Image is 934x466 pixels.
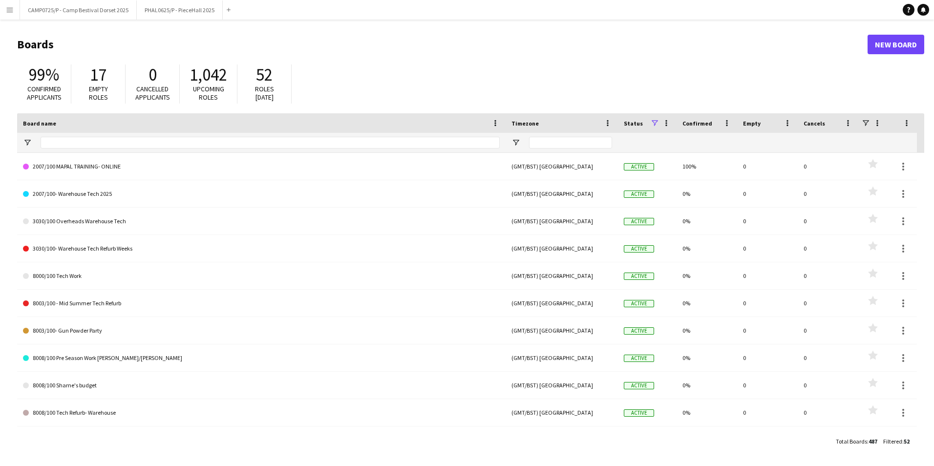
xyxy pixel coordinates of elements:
div: 0% [677,372,737,399]
div: 0 [798,208,858,234]
div: 0 [737,262,798,289]
span: Total Boards [836,438,867,445]
span: Empty [743,120,761,127]
div: (GMT/BST) [GEOGRAPHIC_DATA] [506,372,618,399]
div: (GMT/BST) [GEOGRAPHIC_DATA] [506,235,618,262]
div: 0 [798,290,858,317]
div: (GMT/BST) [GEOGRAPHIC_DATA] [506,262,618,289]
span: 17 [90,64,106,85]
span: Active [624,245,654,253]
span: 0 [149,64,157,85]
div: 0% [677,290,737,317]
span: Active [624,409,654,417]
span: Active [624,300,654,307]
a: 8003/100- Gun Powder Party [23,317,500,344]
span: Timezone [511,120,539,127]
span: Roles [DATE] [255,85,274,102]
span: Empty roles [89,85,108,102]
div: 0% [677,208,737,234]
span: Active [624,163,654,170]
div: 0% [677,262,737,289]
div: 0 [737,208,798,234]
div: 0% [677,317,737,344]
div: 0 [798,153,858,180]
button: CAMP0725/P - Camp Bestival Dorset 2025 [20,0,137,20]
a: 8008/100 Sharne's budget [23,372,500,399]
div: (GMT/BST) [GEOGRAPHIC_DATA] [506,317,618,344]
div: 0 [737,180,798,207]
div: 0% [677,399,737,426]
span: Active [624,327,654,335]
span: 1,042 [190,64,227,85]
span: Active [624,273,654,280]
a: 8008/100 Tech Refurb- Warehouse [23,399,500,426]
a: New Board [868,35,924,54]
div: (GMT/BST) [GEOGRAPHIC_DATA] [506,426,618,453]
span: Active [624,218,654,225]
div: 0 [737,235,798,262]
div: 0% [677,344,737,371]
div: 0 [798,399,858,426]
div: (GMT/BST) [GEOGRAPHIC_DATA] [506,180,618,207]
button: Open Filter Menu [23,138,32,147]
span: 52 [904,438,910,445]
span: Confirmed [682,120,712,127]
span: Upcoming roles [193,85,224,102]
div: 0 [737,426,798,453]
div: 0 [737,153,798,180]
div: 0 [798,426,858,453]
span: Filtered [883,438,902,445]
div: 0 [798,344,858,371]
span: 487 [869,438,877,445]
span: 52 [256,64,273,85]
a: 3030/100- Warehouse Tech Refurb Weeks [23,235,500,262]
span: Cancelled applicants [135,85,170,102]
span: Active [624,355,654,362]
div: : [883,432,910,451]
input: Board name Filter Input [41,137,500,148]
div: 0 [798,372,858,399]
span: Active [624,191,654,198]
div: 0 [737,344,798,371]
h1: Boards [17,37,868,52]
a: 8003/100 - Mid Summer Tech Refurb [23,290,500,317]
div: 100% [677,153,737,180]
a: 2007/100- Warehouse Tech 2025 [23,180,500,208]
span: Board name [23,120,56,127]
div: 0% [677,180,737,207]
div: 0% [677,426,737,453]
span: Cancels [804,120,825,127]
div: (GMT/BST) [GEOGRAPHIC_DATA] [506,153,618,180]
span: Active [624,382,654,389]
a: 8008/100 Pre Season Work [PERSON_NAME]/[PERSON_NAME] [23,344,500,372]
div: (GMT/BST) [GEOGRAPHIC_DATA] [506,399,618,426]
span: Confirmed applicants [27,85,62,102]
input: Timezone Filter Input [529,137,612,148]
div: 0 [798,235,858,262]
div: 0 [737,317,798,344]
button: Open Filter Menu [511,138,520,147]
div: 0 [798,317,858,344]
div: (GMT/BST) [GEOGRAPHIC_DATA] [506,344,618,371]
a: 8008/100 Till Tender Meetings [23,426,500,454]
div: (GMT/BST) [GEOGRAPHIC_DATA] [506,290,618,317]
a: 2007/100 MAPAL TRAINING- ONLINE [23,153,500,180]
div: 0 [737,290,798,317]
a: 3030/100 Overheads Warehouse Tech [23,208,500,235]
div: 0 [798,262,858,289]
div: 0 [737,399,798,426]
div: 0% [677,235,737,262]
button: PHAL0625/P - PieceHall 2025 [137,0,223,20]
div: (GMT/BST) [GEOGRAPHIC_DATA] [506,208,618,234]
span: 99% [29,64,59,85]
span: Status [624,120,643,127]
a: 8000/100 Tech Work [23,262,500,290]
div: : [836,432,877,451]
div: 0 [798,180,858,207]
div: 0 [737,372,798,399]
